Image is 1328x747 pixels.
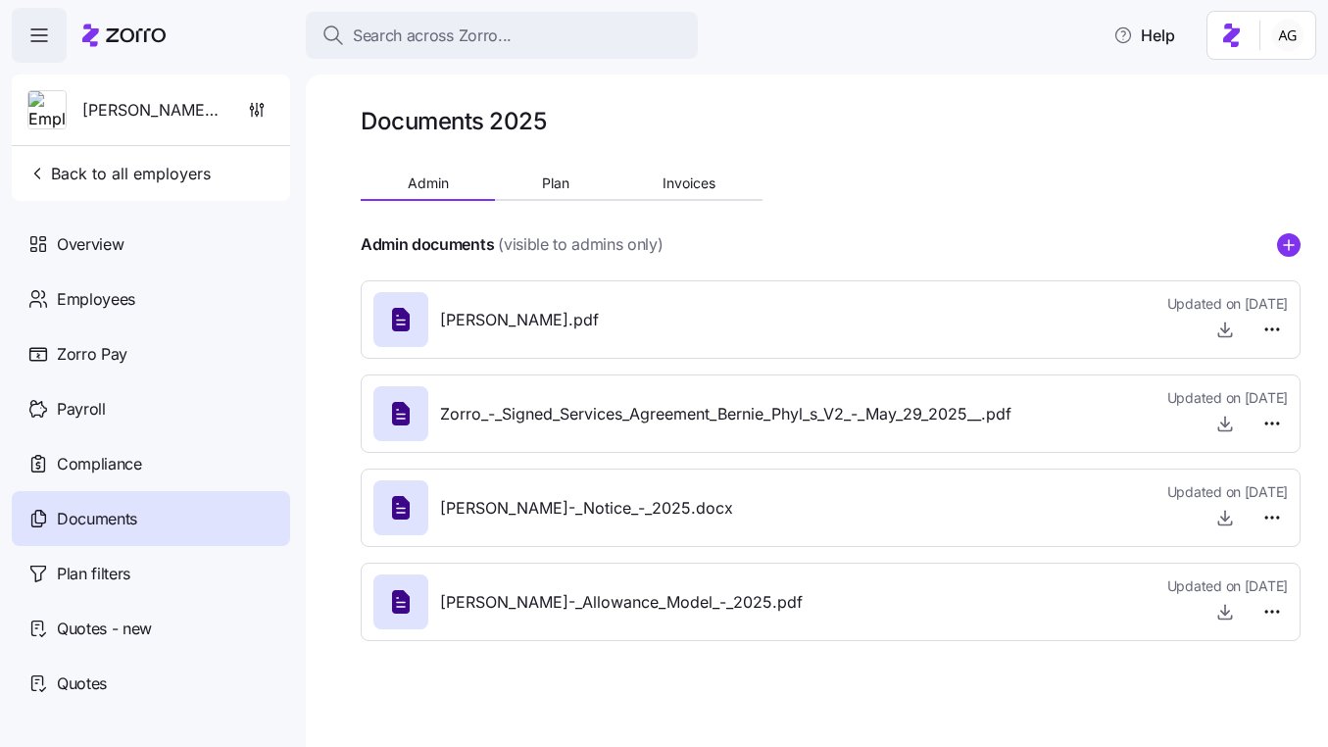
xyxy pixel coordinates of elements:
[12,217,290,272] a: Overview
[57,452,142,476] span: Compliance
[12,381,290,436] a: Payroll
[12,491,290,546] a: Documents
[440,590,803,615] span: [PERSON_NAME]-_Allowance_Model_-_2025.pdf
[57,342,127,367] span: Zorro Pay
[1167,294,1288,314] span: Updated on [DATE]
[27,162,211,185] span: Back to all employers
[57,617,152,641] span: Quotes - new
[353,24,512,48] span: Search across Zorro...
[440,402,1011,426] span: Zorro_-_Signed_Services_Agreement_Bernie_Phyl_s_V2_-_May_29_2025__.pdf
[306,12,698,59] button: Search across Zorro...
[361,106,546,136] h1: Documents 2025
[440,496,733,521] span: [PERSON_NAME]-_Notice_-_2025.docx
[57,397,106,422] span: Payroll
[542,176,569,190] span: Plan
[12,436,290,491] a: Compliance
[12,326,290,381] a: Zorro Pay
[663,176,715,190] span: Invoices
[57,287,135,312] span: Employees
[57,232,123,257] span: Overview
[440,308,599,332] span: [PERSON_NAME].pdf
[1098,16,1191,55] button: Help
[12,656,290,711] a: Quotes
[361,233,494,256] h4: Admin documents
[82,98,223,123] span: [PERSON_NAME] and [PERSON_NAME]'s Furniture
[28,91,66,130] img: Employer logo
[20,154,219,193] button: Back to all employers
[12,601,290,656] a: Quotes - new
[12,272,290,326] a: Employees
[1167,482,1288,502] span: Updated on [DATE]
[57,507,137,531] span: Documents
[498,232,663,257] span: (visible to admins only)
[1167,576,1288,596] span: Updated on [DATE]
[57,672,107,696] span: Quotes
[1272,20,1303,51] img: 5fc55c57e0610270ad857448bea2f2d5
[1113,24,1175,47] span: Help
[1167,388,1288,408] span: Updated on [DATE]
[408,176,449,190] span: Admin
[12,546,290,601] a: Plan filters
[1277,233,1301,257] svg: add icon
[57,562,130,586] span: Plan filters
